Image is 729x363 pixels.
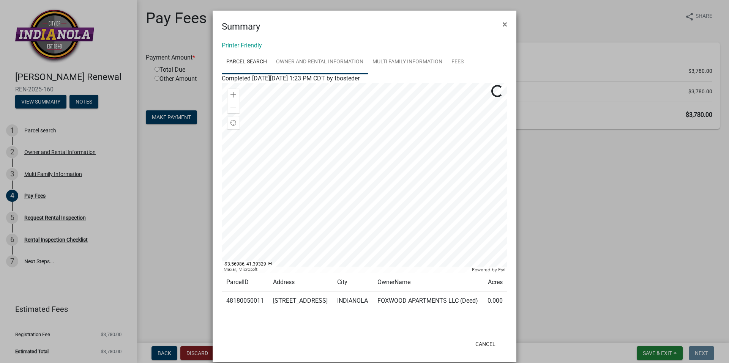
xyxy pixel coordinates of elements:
[271,50,368,74] a: Owner and Rental Information
[447,50,468,74] a: Fees
[222,292,268,310] td: 48180050011
[498,267,505,272] a: Esri
[222,20,260,33] h4: Summary
[333,273,372,292] td: City
[483,292,507,310] td: 0.000
[222,267,470,273] div: Maxar, Microsoft
[483,273,507,292] td: Acres
[227,89,240,101] div: Zoom in
[373,273,483,292] td: OwnerName
[222,42,262,49] a: Printer Friendly
[268,273,333,292] td: Address
[368,50,447,74] a: Multi Family Information
[222,50,271,74] a: Parcel search
[333,292,372,310] td: INDIANOLA
[227,101,240,113] div: Zoom out
[496,14,513,35] button: Close
[469,337,502,351] button: Cancel
[502,19,507,30] span: ×
[268,292,333,310] td: [STREET_ADDRESS]
[222,75,360,82] span: Completed [DATE][DATE] 1:23 PM CDT by tbosteder
[470,267,507,273] div: Powered by
[227,117,240,129] div: Find my location
[373,292,483,310] td: FOXWOOD APARTMENTS LLC (Deed)
[222,273,268,292] td: ParcelID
